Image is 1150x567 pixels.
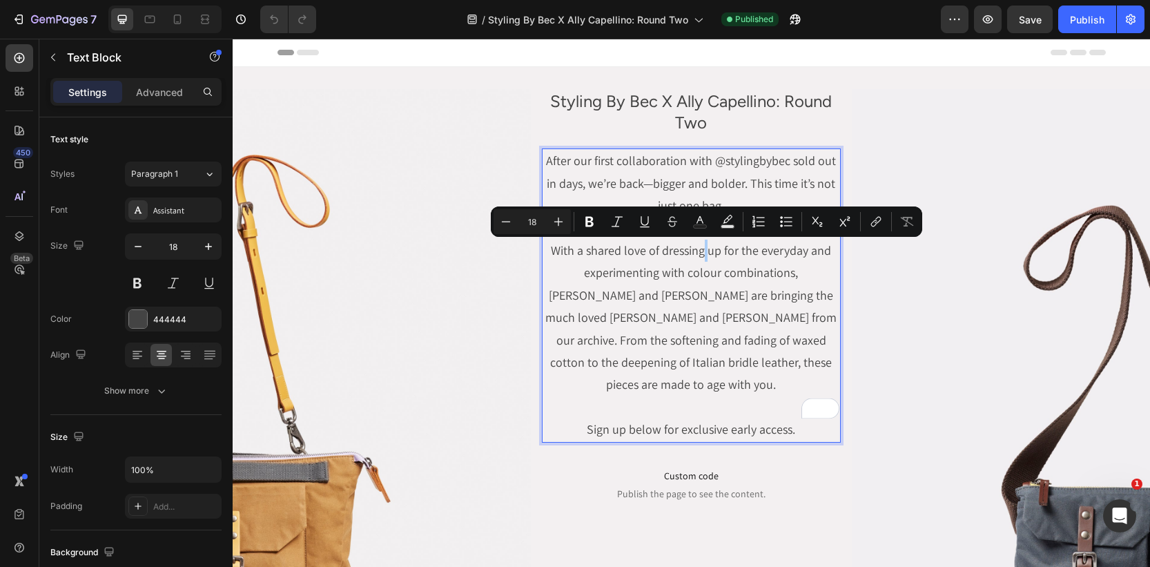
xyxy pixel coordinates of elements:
div: 444444 [153,314,218,326]
span: / [482,12,485,27]
div: Width [50,463,73,476]
button: Show more [50,378,222,403]
div: Editor contextual toolbar [491,206,922,237]
button: Paragraph 1 [125,162,222,186]
div: Align [50,346,89,365]
button: Publish [1058,6,1116,33]
button: 7 [6,6,103,33]
p: Text Block [67,49,184,66]
span: Save [1019,14,1042,26]
span: Custom code [309,429,607,445]
span: 1 [1131,479,1142,490]
div: Size [50,237,87,256]
span: Paragraph 1 [131,168,178,180]
div: Show more [104,384,168,398]
div: Size [50,428,87,447]
button: Save [1007,6,1053,33]
div: Add... [153,501,218,513]
div: Color [50,313,72,325]
p: 7 [90,11,97,28]
span: Styling By Bec X Ally Capellino: Round Two [488,12,688,27]
div: Padding [50,500,82,512]
div: Assistant [153,204,218,217]
p: After our first collaboration with @stylingbybec sold out in days, we’re back—bigger and bolder. ... [311,111,606,402]
iframe: Intercom live chat [1103,499,1136,532]
div: Rich Text Editor. Editing area: main [309,110,607,403]
p: Advanced [136,85,183,99]
div: Text style [50,133,88,146]
div: Font [50,204,68,216]
div: Publish [1070,12,1104,27]
div: Styles [50,168,75,180]
div: Background [50,544,117,562]
input: Auto [126,457,221,482]
div: Beta [10,253,33,264]
div: 450 [13,147,33,158]
iframe: To enrich screen reader interactions, please activate Accessibility in Grammarly extension settings [233,39,1150,567]
div: Undo/Redo [260,6,316,33]
p: Settings [68,85,107,99]
span: Published [735,13,773,26]
h2: Styling By Bec X Ally Capellino: Round Two [309,50,607,96]
span: Publish the page to see the content. [309,448,607,462]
